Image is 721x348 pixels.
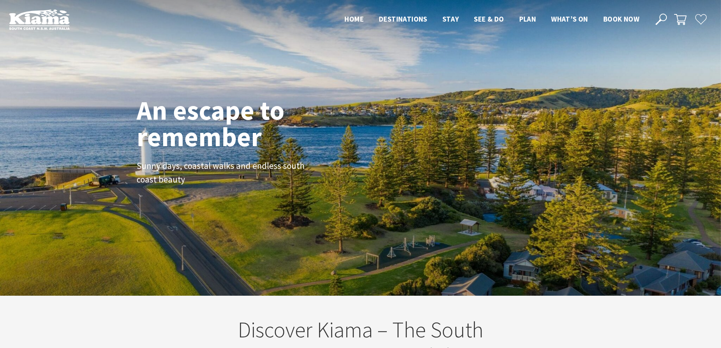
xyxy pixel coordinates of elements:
[551,14,588,23] span: What’s On
[474,14,504,23] span: See & Do
[442,14,459,23] span: Stay
[337,13,647,26] nav: Main Menu
[137,97,345,150] h1: An escape to remember
[519,14,536,23] span: Plan
[9,9,70,30] img: Kiama Logo
[344,14,364,23] span: Home
[137,159,307,187] p: Sunny days, coastal walks and endless south coast beauty
[603,14,639,23] span: Book now
[379,14,427,23] span: Destinations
